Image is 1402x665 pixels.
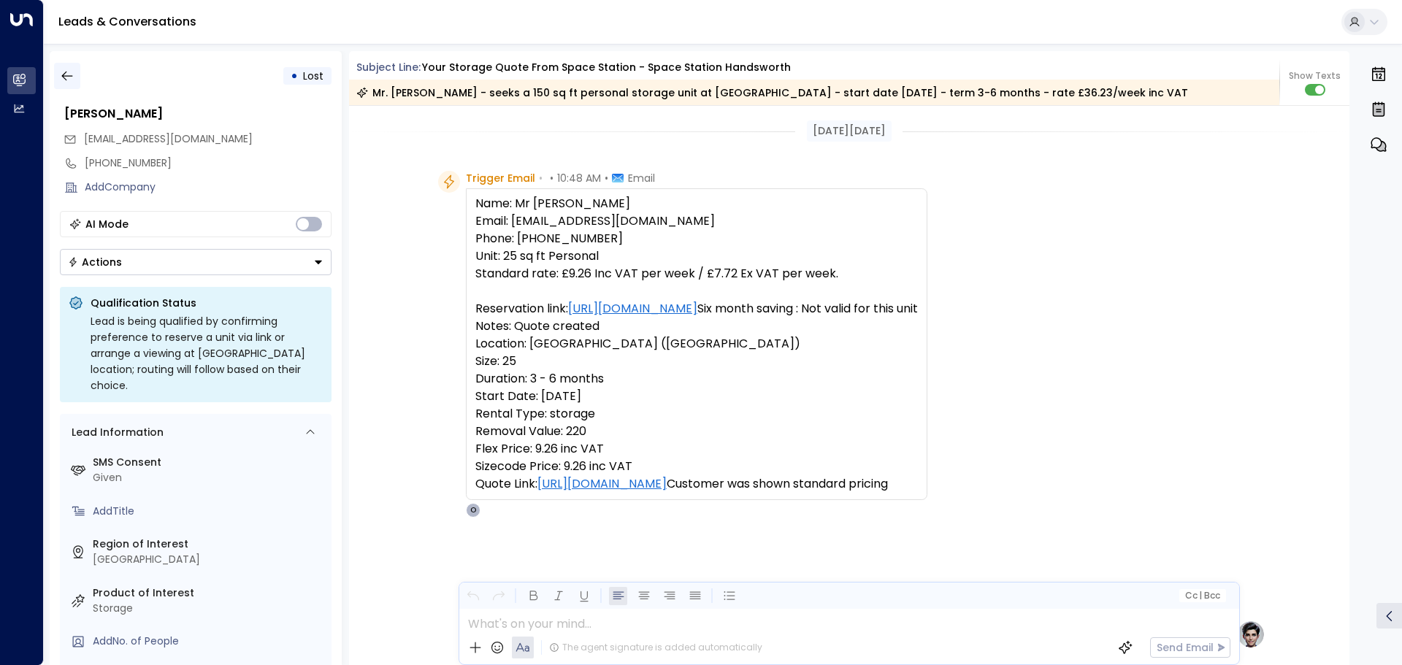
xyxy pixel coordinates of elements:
a: [URL][DOMAIN_NAME] [568,300,697,318]
span: Trigger Email [466,171,535,185]
div: [DATE][DATE] [807,120,892,142]
div: AddCompany [85,180,332,195]
span: Show Texts [1289,69,1341,82]
div: [PHONE_NUMBER] [85,155,332,171]
span: • [605,171,608,185]
span: Subject Line: [356,60,421,74]
div: O [466,503,480,518]
div: Lead Information [66,425,164,440]
span: | [1199,591,1202,601]
a: Leads & Conversations [58,13,196,30]
span: • [539,171,543,185]
span: [EMAIL_ADDRESS][DOMAIN_NAME] [84,131,253,146]
div: • [291,63,298,89]
label: Product of Interest [93,585,326,601]
button: Actions [60,249,332,275]
button: Redo [489,587,507,605]
div: [PERSON_NAME] [64,105,332,123]
div: Given [93,470,326,485]
div: Button group with a nested menu [60,249,332,275]
div: Mr. [PERSON_NAME] - seeks a 150 sq ft personal storage unit at [GEOGRAPHIC_DATA] - start date [DA... [356,85,1188,100]
label: SMS Consent [93,455,326,470]
div: AddNo. of People [93,634,326,649]
div: Actions [68,255,122,269]
a: [URL][DOMAIN_NAME] [537,475,667,493]
div: Your storage quote from Space Station - Space Station Handsworth [422,60,791,75]
p: Qualification Status [91,296,323,310]
label: Region of Interest [93,537,326,552]
div: Lead is being qualified by confirming preference to reserve a unit via link or arrange a viewing ... [91,313,323,393]
div: [GEOGRAPHIC_DATA] [93,552,326,567]
span: Cc Bcc [1184,591,1219,601]
div: AI Mode [85,217,129,231]
div: Storage [93,601,326,616]
img: profile-logo.png [1236,620,1265,649]
button: Cc|Bcc [1179,589,1225,603]
div: The agent signature is added automatically [549,641,762,654]
span: Josheyfish@outlook.com [84,131,253,147]
span: Lost [303,69,323,83]
div: AddTitle [93,504,326,519]
pre: Name: Mr [PERSON_NAME] Email: [EMAIL_ADDRESS][DOMAIN_NAME] Phone: [PHONE_NUMBER] Unit: 25 sq ft P... [475,195,918,493]
span: • [550,171,553,185]
span: 10:48 AM [557,171,601,185]
button: Undo [464,587,482,605]
span: Email [628,171,655,185]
